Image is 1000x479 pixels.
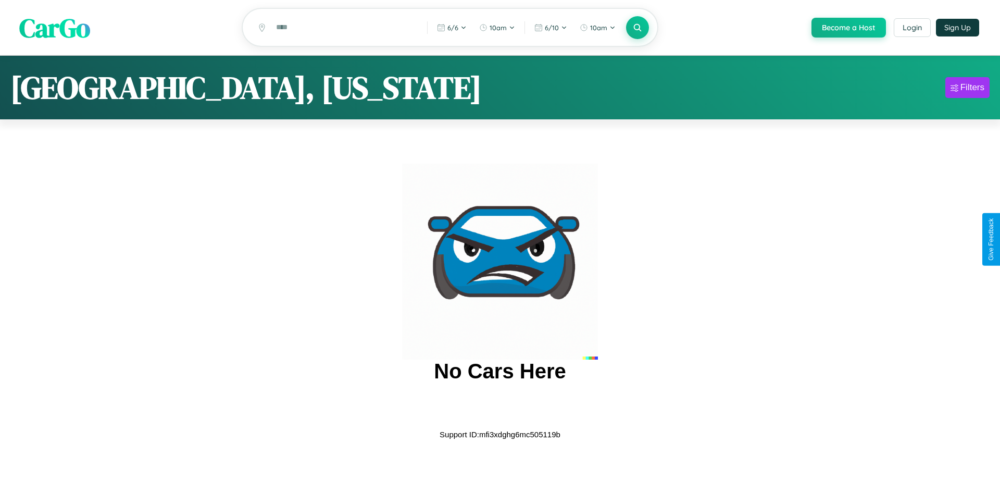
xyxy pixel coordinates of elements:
p: Support ID: mfi3xdghg6mc505119b [440,427,560,441]
button: 6/10 [529,19,572,36]
span: CarGo [19,9,90,45]
button: 6/6 [432,19,472,36]
span: 6 / 6 [447,23,458,32]
button: Become a Host [811,18,886,38]
span: 10am [590,23,607,32]
div: Filters [960,82,984,93]
button: Filters [945,77,990,98]
div: Give Feedback [988,218,995,261]
button: Login [894,18,931,37]
button: Sign Up [936,19,979,36]
h2: No Cars Here [434,360,566,383]
img: car [402,164,598,360]
button: 10am [574,19,621,36]
button: 10am [474,19,520,36]
span: 6 / 10 [545,23,559,32]
h1: [GEOGRAPHIC_DATA], [US_STATE] [10,66,482,109]
span: 10am [490,23,507,32]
